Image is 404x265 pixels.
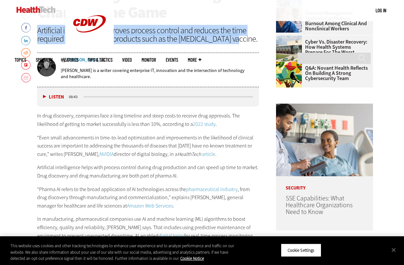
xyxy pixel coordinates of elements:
[158,232,184,239] a: digital twins
[387,243,401,257] button: Close
[37,112,259,128] p: In drug discovery, companies face a long timeline and steep costs to receive drug approvals. The ...
[122,57,132,62] a: Video
[215,151,217,158] em: .
[286,194,353,216] a: SSE Capabilities: What Healthcare Organizations Need to Know
[376,7,386,13] a: Log in
[100,151,114,158] a: NVIDIA
[193,121,216,127] a: 2022 study
[276,66,369,81] a: Q&A: Novant Health Reflects on Building a Strong Cybersecurity Team
[127,202,173,209] a: Amazon Web Services
[142,57,156,62] a: MonITor
[43,95,64,99] button: Listen
[166,57,178,62] a: Events
[37,163,259,180] p: Artificial intelligence helps with process control during drug production and can speed up time t...
[276,104,373,176] img: Doctor speaking with patient
[202,151,215,158] a: article
[37,215,259,248] p: In manufacturing, pharmaceutical companies use AI and machine learning (ML) algorithms to boost e...
[62,57,78,62] a: Features
[15,57,26,62] span: Topics
[376,7,386,14] div: User menu
[188,57,201,62] span: More
[61,67,259,80] p: [PERSON_NAME] is a writer covering enterprise IT, innovation and the intersection of technology a...
[276,62,302,87] img: abstract illustration of a tree
[37,134,259,158] p: “Even small advancements in time-to-lead optimization and improvements in the likelihood of clini...
[16,6,56,13] img: Home
[10,243,242,262] div: This website uses cookies and other tracking technologies to enhance user experience and to analy...
[36,57,53,62] span: Specialty
[65,43,114,49] a: CDW
[37,185,259,210] p: “Pharma AI refers to the broad application of AI technologies across the , from drug discovery th...
[68,94,82,100] div: duration
[180,256,204,261] a: More information about your privacy
[88,57,112,62] a: Tips & Tactics
[186,186,238,193] a: pharmaceutical industry
[276,62,305,67] a: abstract illustration of a tree
[281,243,321,257] button: Cookie Settings
[276,176,373,190] p: Security
[37,87,259,107] div: media player
[177,151,201,158] em: HealthTech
